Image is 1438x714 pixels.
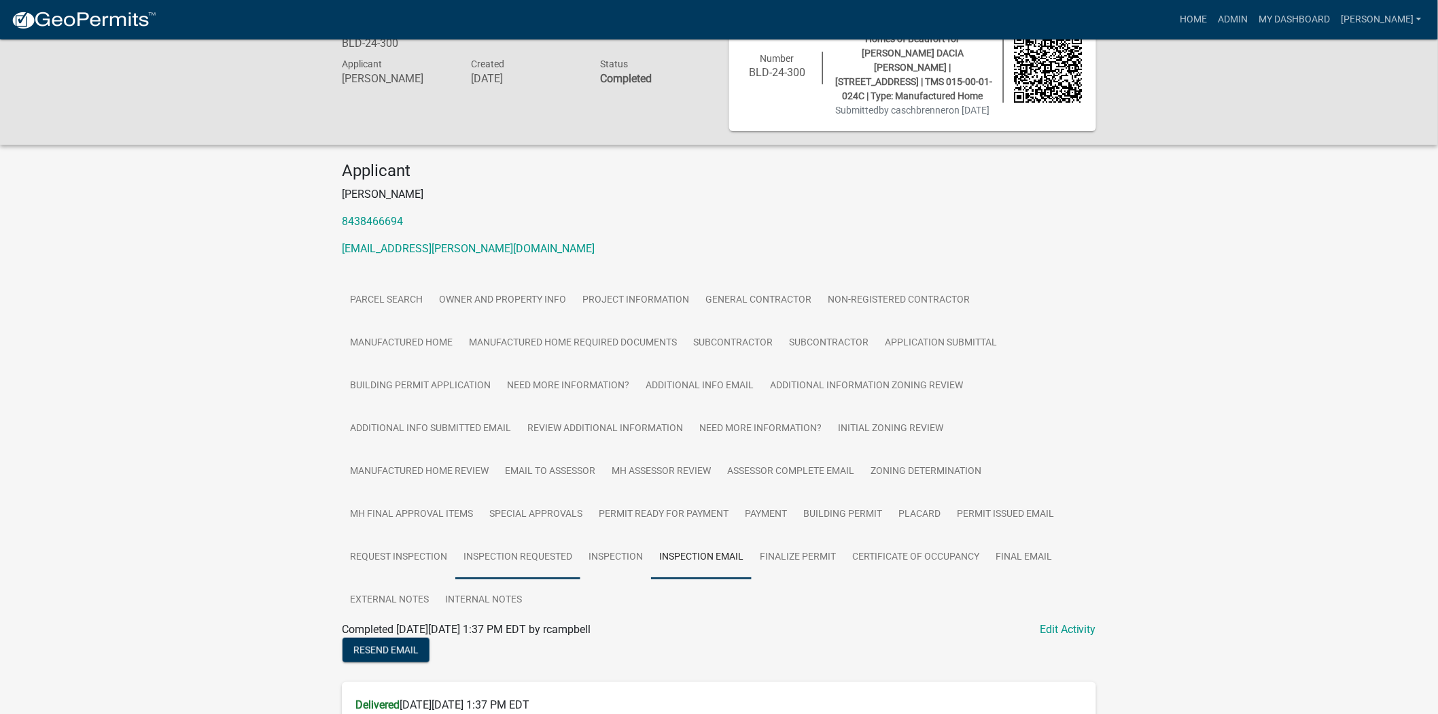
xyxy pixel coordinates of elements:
[437,579,530,622] a: Internal Notes
[461,322,685,365] a: Manufactured Home Required Documents
[342,242,595,255] a: [EMAIL_ADDRESS][PERSON_NAME][DOMAIN_NAME]
[342,279,431,322] a: Parcel search
[342,322,461,365] a: Manufactured Home
[342,215,403,228] a: 8438466694
[1174,7,1212,33] a: Home
[353,645,419,656] span: Resend Email
[342,450,497,494] a: Manufactured Home Review
[719,450,862,494] a: Assessor Complete Email
[342,536,455,579] a: Request Inspection
[743,66,812,79] h6: BLD-24-300
[795,493,890,537] a: Building Permit
[691,407,830,451] a: Need More Information?
[342,623,591,636] span: Completed [DATE][DATE] 1:37 PM EDT by rcampbell
[342,364,499,408] a: Building Permit Application
[949,493,1062,537] a: Permit Issued Email
[844,536,987,579] a: Certificate of Occupancy
[879,105,949,116] span: by caschbrenner
[342,493,481,537] a: MH Final Approval Items
[342,161,1096,181] h4: Applicant
[603,450,719,494] a: MH Assessor Review
[762,364,971,408] a: Additional Information Zoning Review
[481,493,591,537] a: Special Approvals
[836,105,990,116] span: Submitted on [DATE]
[685,322,781,365] a: Subcontractor
[760,53,794,64] span: Number
[1253,7,1335,33] a: My Dashboard
[781,322,877,365] a: Subcontractor
[343,638,429,662] button: Resend Email
[752,536,844,579] a: Finalize Permit
[1014,33,1083,103] img: QR code
[342,186,1096,203] p: [PERSON_NAME]
[591,493,737,537] a: Permit Ready for Payment
[600,72,652,85] strong: Completed
[697,279,820,322] a: General Contractor
[987,536,1060,579] a: Final Email
[499,364,637,408] a: Need More Information?
[342,37,451,50] h6: BLD-24-300
[342,72,451,85] h6: [PERSON_NAME]
[471,72,580,85] h6: [DATE]
[580,536,651,579] a: Inspection
[455,536,580,579] a: Inspection Requested
[342,58,382,69] span: Applicant
[574,279,697,322] a: Project Information
[890,493,949,537] a: Placard
[519,407,691,451] a: Review Additional Information
[497,450,603,494] a: Email to Assessor
[431,279,574,322] a: Owner and Property Info
[1040,622,1096,638] a: Edit Activity
[830,407,951,451] a: Initial Zoning Review
[342,579,437,622] a: External Notes
[877,322,1005,365] a: Application Submittal
[651,536,752,579] a: Inspection Email
[600,58,628,69] span: Status
[737,493,795,537] a: Payment
[355,698,400,711] strong: Delivered
[820,279,978,322] a: Non-Registered Contractor
[637,364,762,408] a: Additional info email
[471,58,504,69] span: Created
[1212,7,1253,33] a: Admin
[355,698,1083,711] h6: [DATE][DATE] 1:37 PM EDT
[862,450,989,494] a: Zoning Determination
[342,407,519,451] a: Additional Info submitted Email
[1335,7,1427,33] a: [PERSON_NAME]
